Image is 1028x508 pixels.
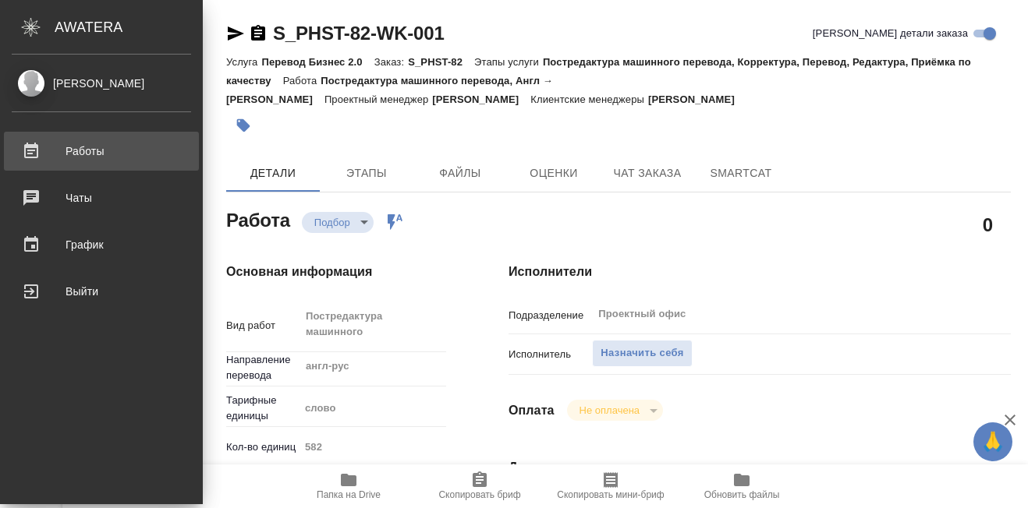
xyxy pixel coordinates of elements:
[302,212,374,233] div: Подбор
[12,233,191,256] div: График
[676,464,807,508] button: Обновить файлы
[324,93,432,105] p: Проектный менеджер
[704,489,780,500] span: Обновить файлы
[813,26,968,41] span: [PERSON_NAME] детали заказа
[4,132,199,171] a: Работы
[980,425,1006,458] span: 🙏
[592,340,692,367] button: Назначить себя
[423,164,498,183] span: Файлы
[408,56,474,68] p: S_PHST-82
[509,458,1011,477] h4: Дополнительно
[12,75,191,92] div: [PERSON_NAME]
[983,211,993,238] h2: 0
[575,404,644,417] button: Не оплачена
[545,464,676,508] button: Скопировать мини-бриф
[4,225,199,264] a: График
[474,56,543,68] p: Этапы услуги
[973,422,1012,461] button: 🙏
[261,56,374,68] p: Перевод Бизнес 2.0
[12,186,191,210] div: Чаты
[12,280,191,303] div: Выйти
[226,318,300,333] p: Вид работ
[226,56,971,86] p: Постредактура машинного перевода, Корректура, Перевод, Редактура, Приёмка по качеству
[226,108,261,143] button: Добавить тэг
[432,93,530,105] p: [PERSON_NAME]
[516,164,591,183] span: Оценки
[414,464,545,508] button: Скопировать бриф
[226,205,290,233] h2: Работа
[601,344,683,362] span: Назначить себя
[249,24,268,43] button: Скопировать ссылку
[226,24,245,43] button: Скопировать ссылку для ЯМессенджера
[283,75,321,86] p: Работа
[226,352,300,383] p: Направление перевода
[329,164,404,183] span: Этапы
[567,400,663,421] div: Подбор
[12,139,191,163] div: Работы
[226,439,300,455] p: Кол-во единиц
[226,263,446,281] h4: Основная информация
[226,56,261,68] p: Услуга
[530,93,648,105] p: Клиентские менеджеры
[438,489,520,500] span: Скопировать бриф
[509,401,555,420] h4: Оплата
[317,489,381,500] span: Папка на Drive
[226,75,553,105] p: Постредактура машинного перевода, Англ → [PERSON_NAME]
[509,308,592,323] p: Подразделение
[310,216,355,229] button: Подбор
[4,272,199,311] a: Выйти
[236,164,310,183] span: Детали
[273,23,445,44] a: S_PHST-82-WK-001
[300,395,446,422] div: слово
[4,178,199,217] a: Чаты
[557,489,664,500] span: Скопировать мини-бриф
[300,436,446,458] input: Пустое поле
[648,93,746,105] p: [PERSON_NAME]
[509,263,1011,281] h4: Исполнители
[704,164,778,183] span: SmartCat
[509,347,592,362] p: Исполнитель
[283,464,414,508] button: Папка на Drive
[610,164,685,183] span: Чат заказа
[374,56,408,68] p: Заказ:
[226,393,300,424] p: Тарифные единицы
[55,12,203,43] div: AWATERA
